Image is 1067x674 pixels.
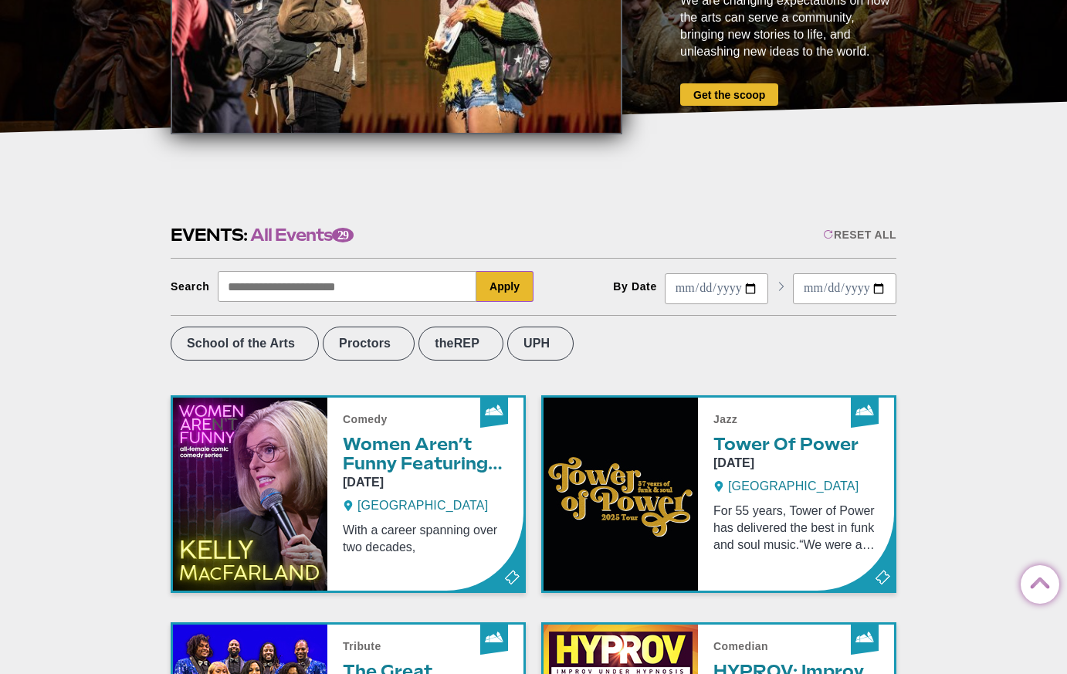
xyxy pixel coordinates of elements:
div: By Date [613,280,657,293]
label: UPH [507,327,574,361]
a: Get the scoop [680,83,778,106]
button: Apply [476,271,533,302]
label: Proctors [323,327,415,361]
div: Search [171,280,210,293]
label: School of the Arts [171,327,319,361]
a: Back to Top [1021,566,1052,597]
label: theREP [418,327,503,361]
h2: Events: [171,223,354,247]
span: All Events [250,223,354,247]
div: Reset All [823,229,896,241]
span: 29 [332,228,354,242]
